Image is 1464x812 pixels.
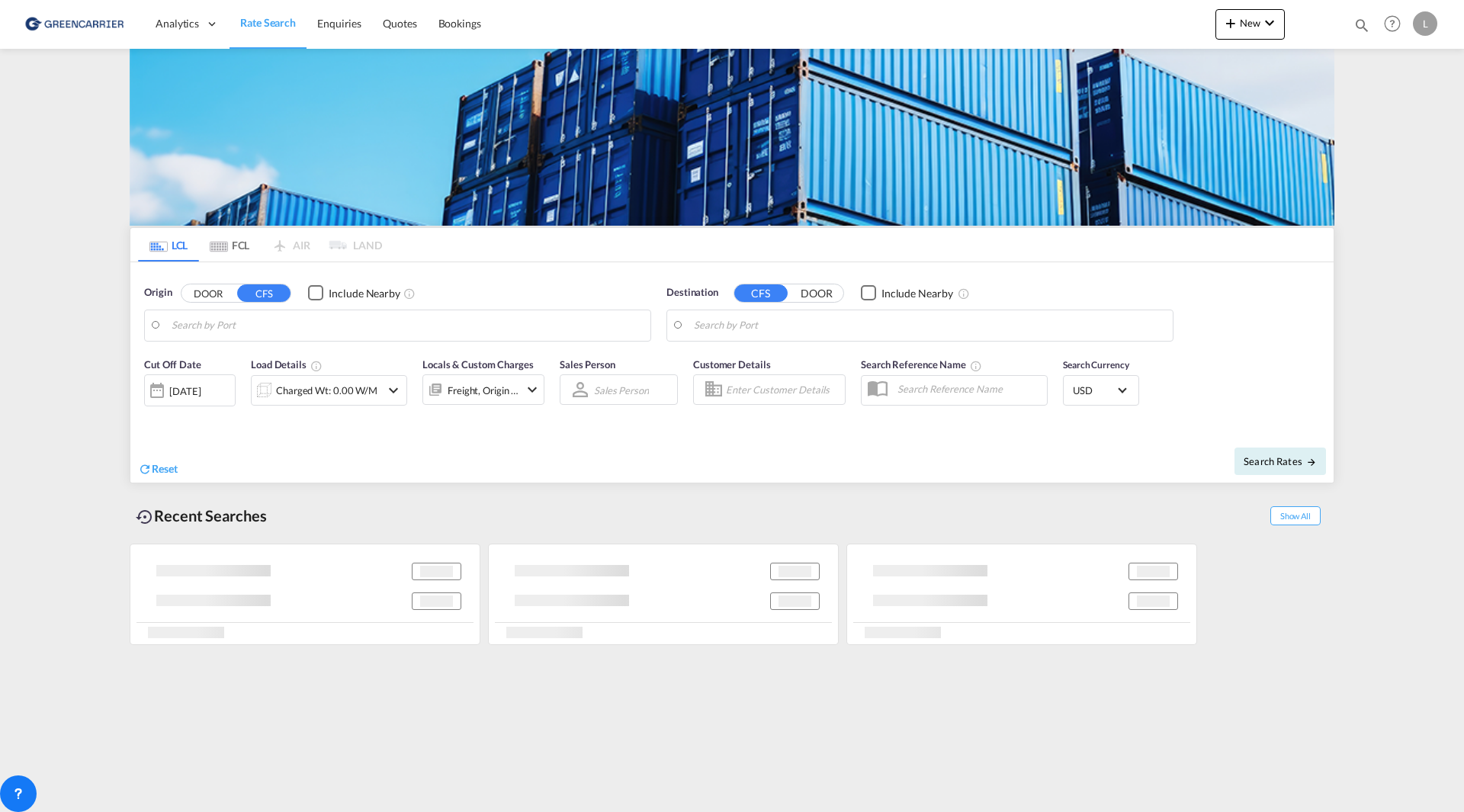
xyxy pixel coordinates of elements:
md-icon: icon-plus 400-fg [1222,14,1240,32]
button: Search Ratesicon-arrow-right [1234,448,1326,475]
span: Rate Search [240,16,296,29]
button: DOOR [790,284,843,302]
md-select: Select Currency: $ USDUnited States Dollar [1071,379,1131,401]
div: Include Nearby [329,286,400,301]
input: Search Reference Name [890,377,1047,400]
span: Show All [1270,506,1321,525]
span: Destination [666,285,718,300]
md-icon: icon-arrow-right [1306,457,1317,467]
md-select: Sales Person [592,379,650,401]
span: Bookings [438,17,481,30]
div: [DATE] [144,374,236,406]
span: Help [1379,11,1405,37]
span: USD [1073,384,1116,397]
span: Load Details [251,358,323,371]
md-tab-item: FCL [199,228,260,262]
md-icon: Unchecked: Ignores neighbouring ports when fetching rates.Checked : Includes neighbouring ports w... [958,287,970,300]
span: Search Reference Name [861,358,982,371]
md-pagination-wrapper: Use the left and right arrow keys to navigate between tabs [138,228,382,262]
input: Search by Port [172,314,643,337]
div: icon-magnify [1353,17,1370,40]
md-icon: icon-chevron-down [1260,14,1279,32]
span: Locals & Custom Charges [422,358,534,371]
div: Recent Searches [130,499,273,533]
div: Freight Origin Destination [448,380,519,401]
img: GreenCarrierFCL_LCL.png [130,49,1334,226]
span: Search Currency [1063,359,1129,371]
md-icon: icon-refresh [138,462,152,476]
md-checkbox: Checkbox No Ink [861,285,953,301]
img: 609dfd708afe11efa14177256b0082fb.png [23,7,126,41]
div: [DATE] [169,384,201,398]
md-icon: Your search will be saved by the below given name [970,360,982,372]
md-icon: Unchecked: Ignores neighbouring ports when fetching rates.Checked : Includes neighbouring ports w... [403,287,416,300]
md-icon: Chargeable Weight [310,360,323,372]
input: Enter Customer Details [726,378,840,401]
div: L [1413,11,1437,36]
span: Origin [144,285,172,300]
div: Freight Origin Destinationicon-chevron-down [422,374,544,405]
md-icon: icon-chevron-down [523,380,541,399]
span: Enquiries [317,17,361,30]
md-datepicker: Select [144,405,156,425]
span: Sales Person [560,358,615,371]
button: DOOR [181,284,235,302]
md-checkbox: Checkbox No Ink [308,285,400,301]
button: icon-plus 400-fgNewicon-chevron-down [1215,9,1285,40]
button: CFS [237,284,291,302]
span: New [1222,17,1279,29]
md-icon: icon-magnify [1353,17,1370,34]
span: Customer Details [693,358,770,371]
div: Charged Wt: 0.00 W/Micon-chevron-down [251,375,407,406]
div: Include Nearby [881,286,953,301]
span: Cut Off Date [144,358,201,371]
div: Origin DOOR CFS Checkbox No InkUnchecked: Ignores neighbouring ports when fetching rates.Checked ... [130,262,1334,483]
input: Search by Port [694,314,1165,337]
div: icon-refreshReset [138,461,178,478]
div: Charged Wt: 0.00 W/M [276,380,377,401]
md-icon: icon-chevron-down [384,381,403,400]
md-icon: icon-backup-restore [136,508,154,526]
div: Help [1379,11,1413,38]
span: Search Rates [1244,455,1317,467]
span: Analytics [156,16,199,31]
button: CFS [734,284,788,302]
md-tab-item: LCL [138,228,199,262]
span: Reset [152,462,178,475]
span: Quotes [383,17,416,30]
